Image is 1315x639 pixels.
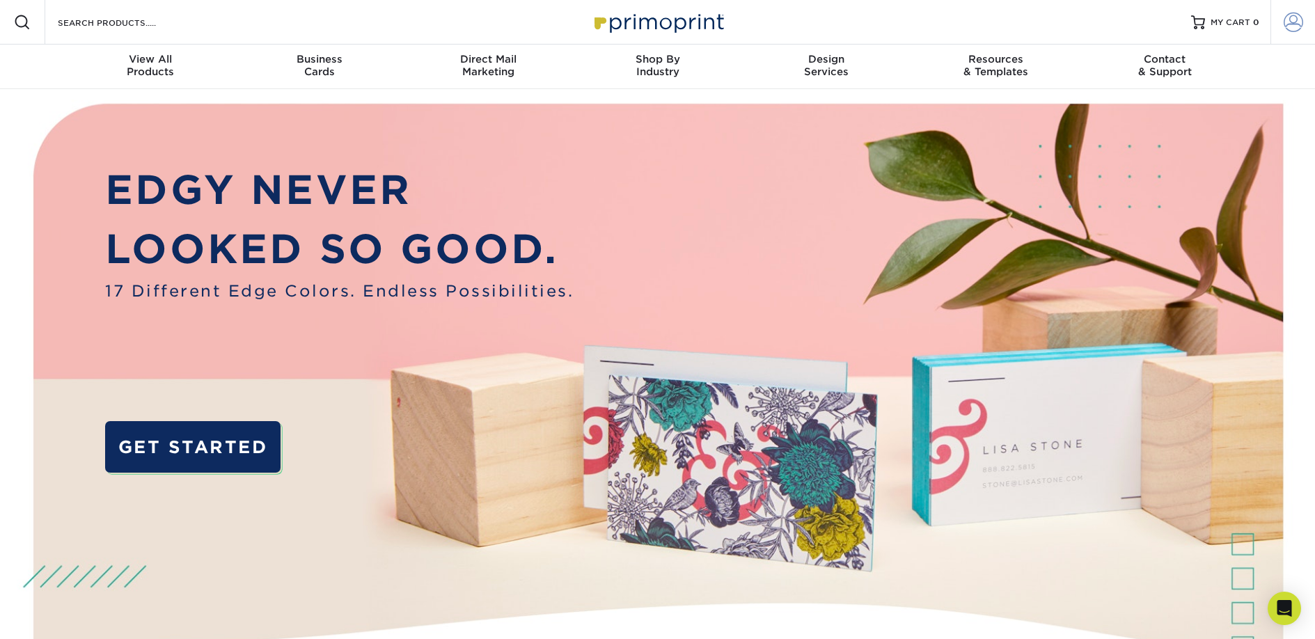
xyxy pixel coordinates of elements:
[588,7,727,37] img: Primoprint
[66,53,235,78] div: Products
[1080,53,1250,78] div: & Support
[1080,45,1250,89] a: Contact& Support
[742,53,911,65] span: Design
[105,421,281,473] a: GET STARTED
[105,279,574,303] span: 17 Different Edge Colors. Endless Possibilities.
[742,45,911,89] a: DesignServices
[573,45,742,89] a: Shop ByIndustry
[235,45,404,89] a: BusinessCards
[1253,17,1259,27] span: 0
[1080,53,1250,65] span: Contact
[235,53,404,65] span: Business
[404,45,573,89] a: Direct MailMarketing
[404,53,573,78] div: Marketing
[1211,17,1250,29] span: MY CART
[1268,592,1301,625] div: Open Intercom Messenger
[911,53,1080,78] div: & Templates
[911,53,1080,65] span: Resources
[56,14,192,31] input: SEARCH PRODUCTS.....
[911,45,1080,89] a: Resources& Templates
[3,597,118,634] iframe: Google Customer Reviews
[742,53,911,78] div: Services
[105,161,574,220] p: EDGY NEVER
[404,53,573,65] span: Direct Mail
[573,53,742,65] span: Shop By
[66,45,235,89] a: View AllProducts
[573,53,742,78] div: Industry
[66,53,235,65] span: View All
[105,220,574,279] p: LOOKED SO GOOD.
[235,53,404,78] div: Cards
